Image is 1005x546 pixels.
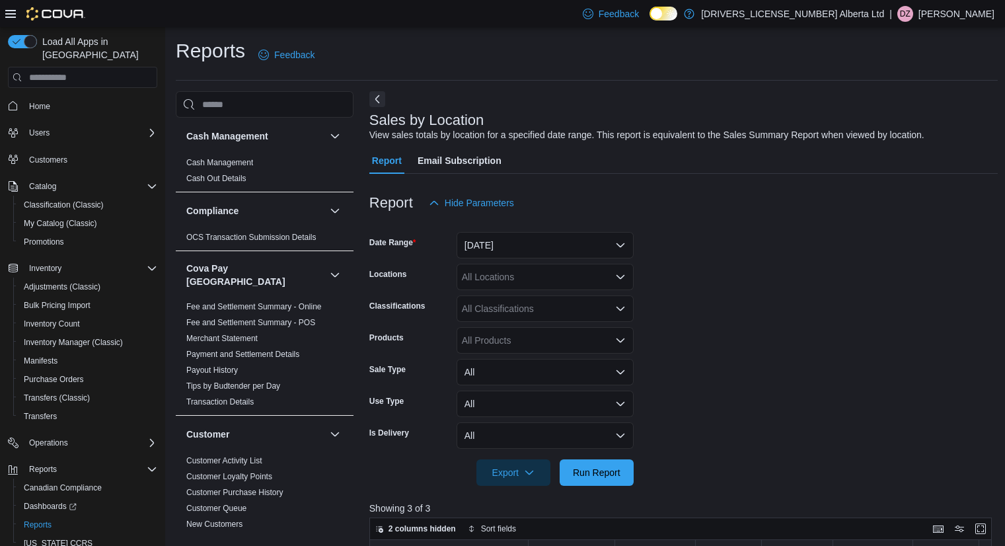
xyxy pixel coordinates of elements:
[615,272,626,282] button: Open list of options
[369,269,407,280] label: Locations
[253,42,320,68] a: Feedback
[19,334,128,350] a: Inventory Manager (Classic)
[951,521,967,537] button: Display options
[19,215,157,231] span: My Catalog (Classic)
[19,197,157,213] span: Classification (Classic)
[186,397,254,407] a: Transaction Details
[19,517,57,533] a: Reports
[29,181,56,192] span: Catalog
[389,524,456,534] span: 2 columns hidden
[186,504,246,513] a: Customer Queue
[369,428,409,438] label: Is Delivery
[19,353,63,369] a: Manifests
[24,435,157,451] span: Operations
[3,177,163,196] button: Catalog
[13,497,163,516] a: Dashboards
[327,426,343,442] button: Customer
[24,200,104,210] span: Classification (Classic)
[19,498,157,514] span: Dashboards
[13,370,163,389] button: Purchase Orders
[900,6,911,22] span: DZ
[457,359,634,385] button: All
[3,434,163,452] button: Operations
[186,334,258,343] a: Merchant Statement
[19,316,157,332] span: Inventory Count
[186,428,324,441] button: Customer
[24,152,73,168] a: Customers
[369,301,426,311] label: Classifications
[369,396,404,407] label: Use Type
[13,315,163,333] button: Inventory Count
[24,337,123,348] span: Inventory Manager (Classic)
[19,390,95,406] a: Transfers (Classic)
[186,503,246,514] span: Customer Queue
[19,371,89,387] a: Purchase Orders
[19,297,96,313] a: Bulk Pricing Import
[327,128,343,144] button: Cash Management
[13,233,163,251] button: Promotions
[24,178,157,194] span: Catalog
[274,48,315,61] span: Feedback
[369,128,924,142] div: View sales totals by location for a specified date range. This report is equivalent to the Sales ...
[615,335,626,346] button: Open list of options
[29,263,61,274] span: Inventory
[3,259,163,278] button: Inventory
[29,464,57,475] span: Reports
[463,521,521,537] button: Sort fields
[186,455,262,466] span: Customer Activity List
[37,35,157,61] span: Load All Apps in [GEOGRAPHIC_DATA]
[186,519,242,529] span: New Customers
[19,390,157,406] span: Transfers (Classic)
[176,229,354,251] div: Compliance
[24,98,56,114] a: Home
[560,459,634,486] button: Run Report
[186,488,283,497] a: Customer Purchase History
[13,214,163,233] button: My Catalog (Classic)
[445,196,514,210] span: Hide Parameters
[13,333,163,352] button: Inventory Manager (Classic)
[29,438,68,448] span: Operations
[186,520,242,529] a: New Customers
[24,356,57,366] span: Manifests
[186,381,280,391] span: Tips by Budtender per Day
[186,471,272,482] span: Customer Loyalty Points
[327,267,343,283] button: Cova Pay [GEOGRAPHIC_DATA]
[176,299,354,415] div: Cova Pay [GEOGRAPHIC_DATA]
[457,422,634,449] button: All
[369,195,413,211] h3: Report
[19,234,157,250] span: Promotions
[26,7,85,20] img: Cova
[24,501,77,512] span: Dashboards
[19,215,102,231] a: My Catalog (Classic)
[701,6,884,22] p: [DRIVERS_LICENSE_NUMBER] Alberta Ltd
[24,178,61,194] button: Catalog
[24,218,97,229] span: My Catalog (Classic)
[24,483,102,493] span: Canadian Compliance
[19,197,109,213] a: Classification (Classic)
[186,487,283,498] span: Customer Purchase History
[19,353,157,369] span: Manifests
[24,435,73,451] button: Operations
[577,1,644,27] a: Feedback
[186,262,324,288] button: Cova Pay [GEOGRAPHIC_DATA]
[186,173,246,184] span: Cash Out Details
[481,524,516,534] span: Sort fields
[3,124,163,142] button: Users
[186,130,268,143] h3: Cash Management
[13,296,163,315] button: Bulk Pricing Import
[13,278,163,296] button: Adjustments (Classic)
[13,196,163,214] button: Classification (Classic)
[19,334,157,350] span: Inventory Manager (Classic)
[484,459,542,486] span: Export
[29,101,50,112] span: Home
[186,302,322,311] a: Fee and Settlement Summary - Online
[176,38,245,64] h1: Reports
[369,112,484,128] h3: Sales by Location
[29,128,50,138] span: Users
[19,409,62,424] a: Transfers
[24,393,90,403] span: Transfers (Classic)
[24,411,57,422] span: Transfers
[186,428,229,441] h3: Customer
[418,147,502,174] span: Email Subscription
[186,366,238,375] a: Payout History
